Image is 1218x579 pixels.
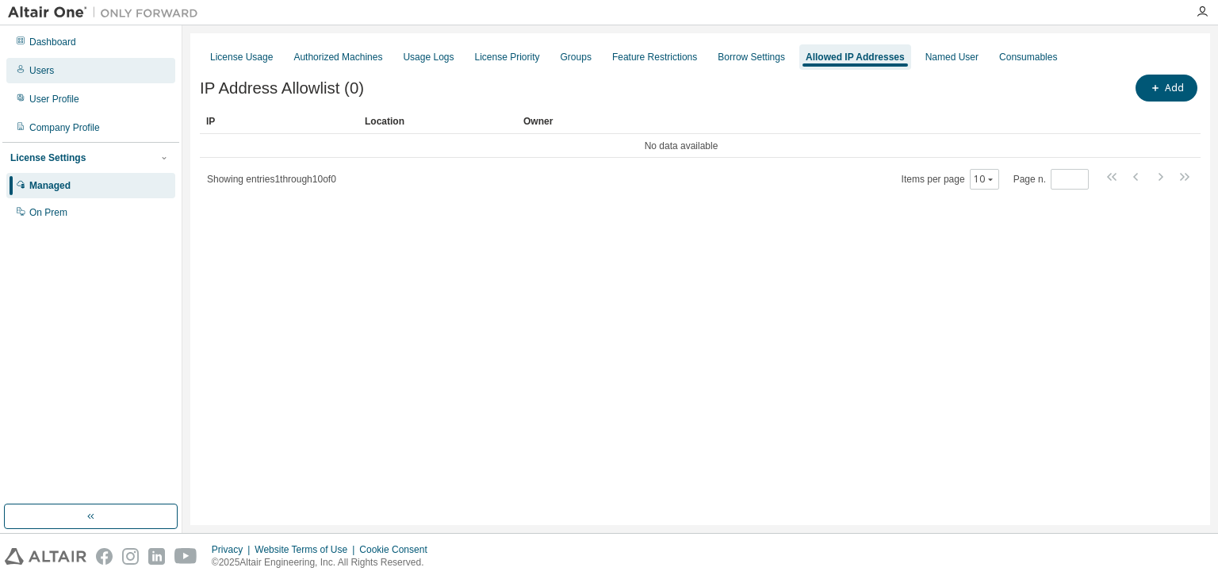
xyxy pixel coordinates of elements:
div: Location [365,109,511,134]
p: © 2025 Altair Engineering, Inc. All Rights Reserved. [212,556,437,569]
div: Managed [29,179,71,192]
button: Add [1136,75,1197,102]
span: Showing entries 1 through 10 of 0 [207,174,336,185]
button: 10 [974,173,995,186]
div: License Usage [210,51,273,63]
div: Consumables [999,51,1057,63]
img: linkedin.svg [148,548,165,565]
span: Items per page [902,169,999,190]
span: Page n. [1013,169,1089,190]
div: Usage Logs [403,51,454,63]
img: altair_logo.svg [5,548,86,565]
td: No data available [200,134,1162,158]
div: Owner [523,109,1156,134]
div: Authorized Machines [293,51,382,63]
img: instagram.svg [122,548,139,565]
div: License Settings [10,151,86,164]
div: Allowed IP Addresses [806,51,905,63]
div: On Prem [29,206,67,219]
div: Company Profile [29,121,100,134]
div: User Profile [29,93,79,105]
img: facebook.svg [96,548,113,565]
div: Users [29,64,54,77]
img: Altair One [8,5,206,21]
div: Cookie Consent [359,543,436,556]
div: License Priority [475,51,540,63]
div: Borrow Settings [718,51,785,63]
img: youtube.svg [174,548,197,565]
div: Named User [925,51,979,63]
div: Website Terms of Use [255,543,359,556]
div: Privacy [212,543,255,556]
div: Feature Restrictions [612,51,697,63]
div: Dashboard [29,36,76,48]
div: IP [206,109,352,134]
span: IP Address Allowlist (0) [200,79,364,98]
div: Groups [561,51,592,63]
